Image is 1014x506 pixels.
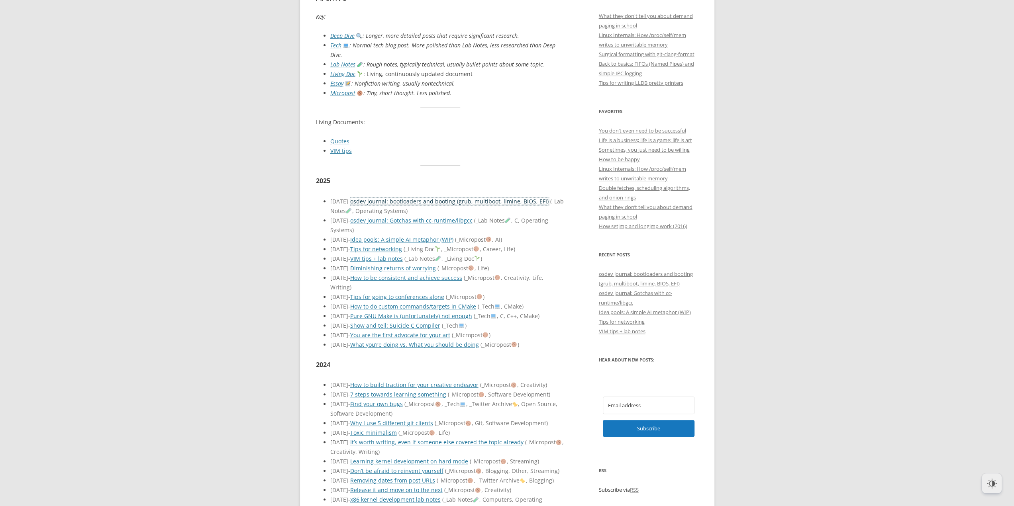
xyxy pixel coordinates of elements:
a: Tips for going to conferences alone [350,293,444,301]
a: osdev journal: bootloaders and booting (grub, multiboot, limine, BIOS, EFI) [350,197,549,205]
a: Double fetches, scheduling algorithms, and onion rings [599,184,690,201]
a: Life is a business; life is a game; life is art [599,137,692,144]
a: Tips for writing LLDB pretty printers [599,79,683,86]
span: [DATE] [330,467,350,475]
img: 🍪 [473,246,479,252]
span: - [348,255,350,262]
img: 🍪 [465,420,471,426]
li: : Longer, more detailed posts that require significant research. [330,31,565,41]
img: 💻 [460,401,465,407]
span: ( [478,303,479,310]
span: - [348,391,350,398]
a: Sometimes, you just need to be willing [599,146,690,153]
a: Idea pools: A simple AI metaphor (WIP) [350,236,453,243]
span: ) [465,322,466,329]
span: ) [487,264,488,272]
span: - [348,457,350,465]
span: - [348,312,350,320]
span: [DATE] [330,438,350,446]
a: VIM tips + lab notes [599,328,645,335]
li: : Living, continuously updated document [330,69,565,79]
a: Tips for networking [350,245,402,253]
span: _Micropost , Life [437,264,489,272]
span: _Lab Notes , _Living Doc [404,255,482,262]
span: [DATE] [330,457,350,465]
span: ( [474,312,475,320]
span: [DATE] [330,391,350,398]
span: _Micropost , _Twitter Archive , Blogging [437,477,554,484]
li: : Tiny, short thought. Less polished. [330,88,565,98]
span: ( [525,438,527,446]
span: - [348,477,350,484]
span: ( [435,419,436,427]
span: [DATE] [330,381,350,389]
span: _Micropost , Streaming [470,457,539,465]
span: [DATE] [330,341,350,348]
span: - [348,236,350,243]
span: _Micropost , Blogging, Other, Streaming [445,467,559,475]
span: ( [442,322,443,329]
a: How setjmp and longjmp work (2016) [599,223,687,230]
a: Removing dates from post URLs [350,477,435,484]
img: 🧪 [473,497,479,502]
span: ) [545,381,547,389]
span: ( [452,331,453,339]
img: 🍪 [476,468,481,474]
a: How to be consistent and achieve success [350,274,462,281]
span: - [348,245,350,253]
a: Micropost [330,89,355,97]
a: Learning kernel development on hard mode [350,457,468,465]
span: [DATE] [330,496,350,503]
span: ( [404,400,406,408]
span: [DATE] [330,303,350,310]
p: Subscribe via [599,485,698,494]
span: ) [406,207,407,215]
img: 🍪 [435,401,441,407]
a: x86 kernel development lab notes [350,496,441,503]
a: RSS [630,486,639,493]
span: - [348,322,350,329]
span: ( [470,457,471,465]
input: Email address [603,397,694,414]
img: 🧪 [357,62,363,67]
span: - [348,331,350,339]
span: [DATE] [330,245,350,253]
a: Tips for networking [599,318,645,325]
span: [DATE] [330,255,350,262]
span: ( [446,293,447,301]
p: Living Documents: [316,117,565,127]
a: How to build traction for your creative endeavor [350,381,479,389]
span: [DATE] [330,400,350,408]
a: 7 steps towards learning something [350,391,446,398]
a: Quotes [330,137,349,145]
span: ) [509,486,511,494]
a: What they don’t tell you about demand paging in school [599,203,692,220]
span: ) [517,341,519,348]
img: 🍪 [467,478,473,483]
img: 🐤 [520,478,525,483]
span: ) [350,283,351,291]
img: 🍪 [475,487,481,493]
span: - [348,303,350,310]
span: ) [448,429,449,436]
span: ( [480,381,482,389]
span: _Micropost [481,341,519,348]
a: Back to basics: FIFOs (Named Pipes) and simple IPC logging [599,60,694,77]
img: 🔍 [356,33,362,39]
span: [DATE] [330,477,350,484]
a: How to do custom commands/targets in CMake [350,303,476,310]
a: osdev journal: Gotchas with cc-runtime/libgcc [350,217,473,224]
span: ) [378,448,380,455]
span: - [348,438,350,446]
span: _Tech [442,322,467,329]
img: 🍪 [477,294,482,299]
a: Pure GNU Make is (unfortunately) not enough [350,312,472,320]
span: ) [552,477,553,484]
a: Diminishing returns of worrying [350,264,436,272]
span: ( [464,274,465,281]
img: 🍪 [479,392,484,397]
span: ) [546,419,547,427]
span: _Micropost [446,293,484,301]
img: 🌱 [435,246,440,252]
span: ) [352,226,354,234]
